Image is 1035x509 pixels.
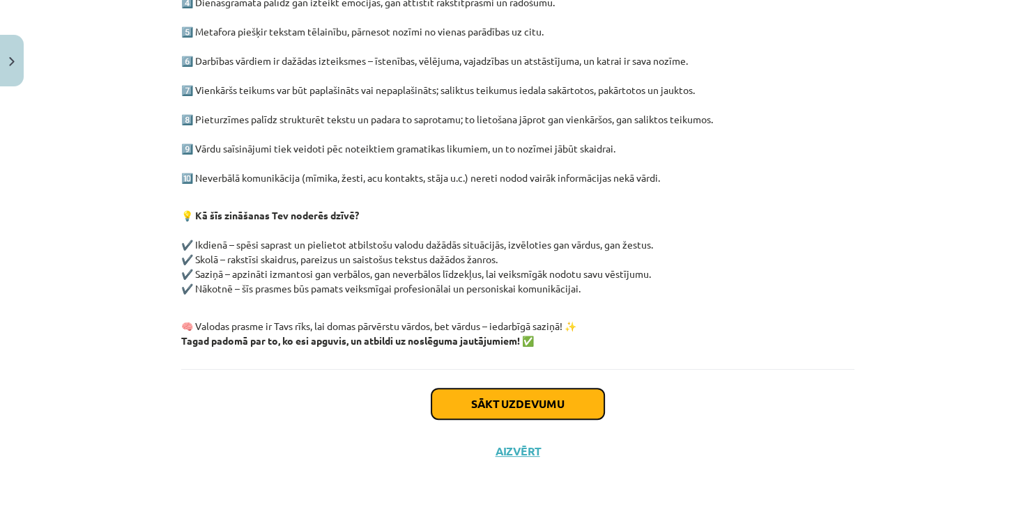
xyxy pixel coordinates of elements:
[9,57,15,66] img: icon-close-lesson-0947bae3869378f0d4975bcd49f059093ad1ed9edebbc8119c70593378902aed.svg
[491,444,544,458] button: Aizvērt
[431,389,604,419] button: Sākt uzdevumu
[181,208,854,296] p: ✔️ Ikdienā – spēsi saprast un pielietot atbilstošu valodu dažādās situācijās, izvēloties gan vārd...
[181,209,359,221] strong: 💡 Kā šīs zināšanas Tev noderēs dzīvē?
[181,334,534,347] strong: Tagad padomā par to, ko esi apguvis, un atbildi uz noslēguma jautājumiem! ✅
[181,304,854,348] p: 🧠 Valodas prasme ir Tavs rīks, lai domas pārvērstu vārdos, bet vārdus – iedarbīgā saziņā! ✨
